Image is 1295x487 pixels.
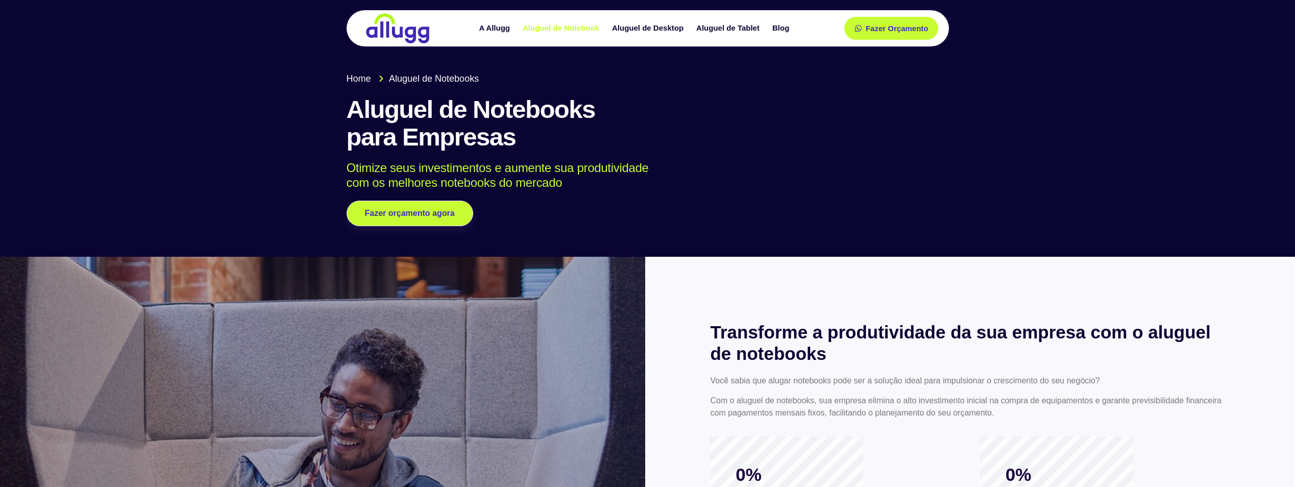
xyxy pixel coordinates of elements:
[347,96,949,151] h1: Aluguel de Notebooks para Empresas
[365,209,455,217] span: Fazer orçamento agora
[710,322,1229,364] h2: Transforme a produtividade da sua empresa com o aluguel de notebooks
[710,464,787,485] span: 0%
[980,464,1057,485] span: 0%
[347,72,371,86] span: Home
[710,375,1229,387] p: Você sabia que alugar notebooks pode ser a solução ideal para impulsionar o crescimento do seu ne...
[518,19,607,37] a: Aluguel de Notebook
[710,395,1229,419] p: Com o aluguel de notebooks, sua empresa elimina o alto investimento inicial na compra de equipame...
[607,19,691,37] a: Aluguel de Desktop
[364,13,431,44] img: locação de TI é Allugg
[386,72,479,86] span: Aluguel de Notebooks
[866,25,929,32] span: Fazer Orçamento
[691,19,767,37] a: Aluguel de Tablet
[767,19,797,37] a: Blog
[347,161,934,190] p: Otimize seus investimentos e aumente sua produtividade com os melhores notebooks do mercado
[474,19,518,37] a: A Allugg
[347,201,473,226] a: Fazer orçamento agora
[844,17,939,40] a: Fazer Orçamento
